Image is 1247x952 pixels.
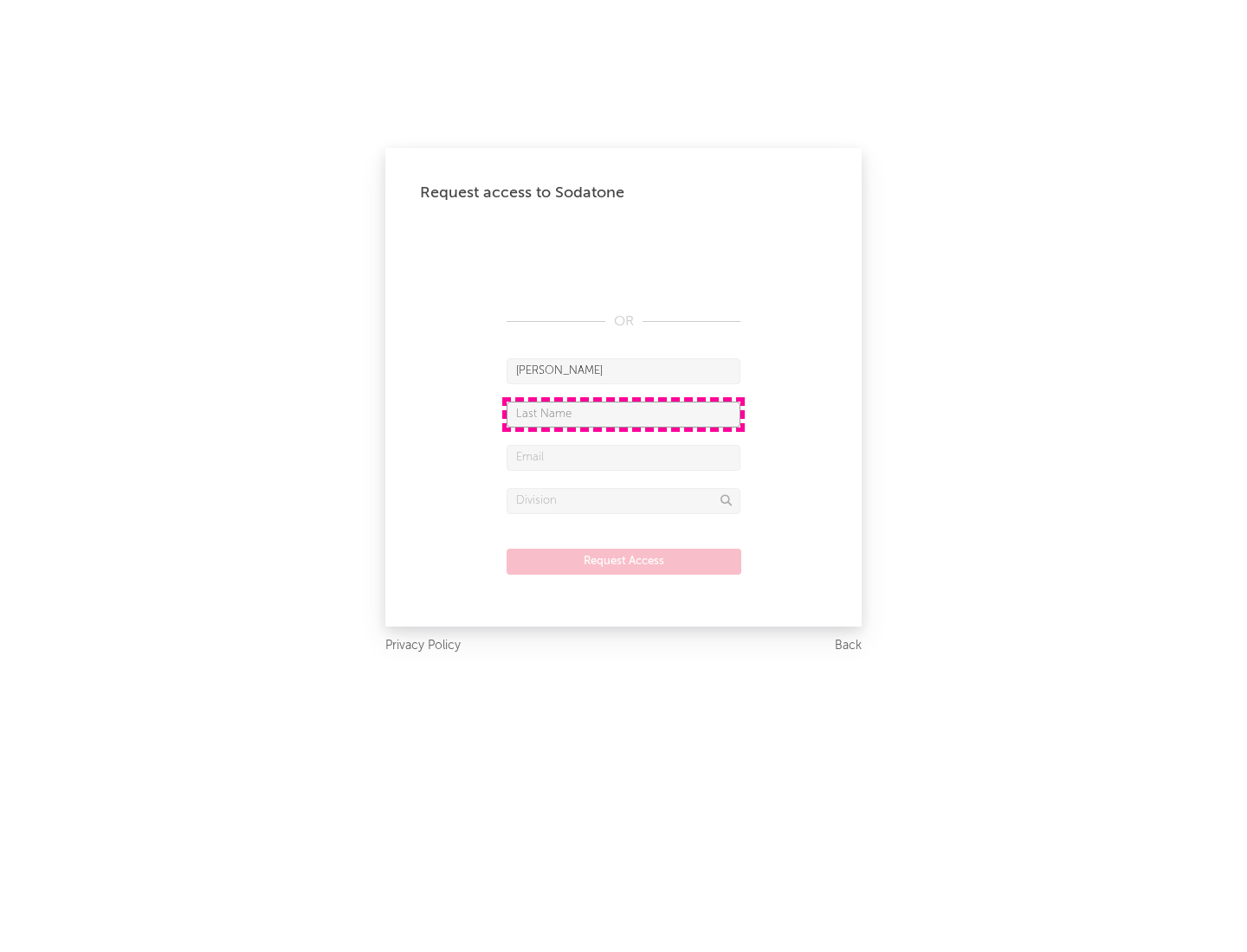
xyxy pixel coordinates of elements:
button: Request Access [507,549,741,575]
a: Privacy Policy [385,635,461,657]
div: Request access to Sodatone [420,183,827,203]
input: Last Name [507,402,740,428]
a: Back [835,635,862,657]
input: Email [507,445,740,471]
div: OR [507,312,740,332]
input: First Name [507,358,740,384]
input: Division [507,488,740,514]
